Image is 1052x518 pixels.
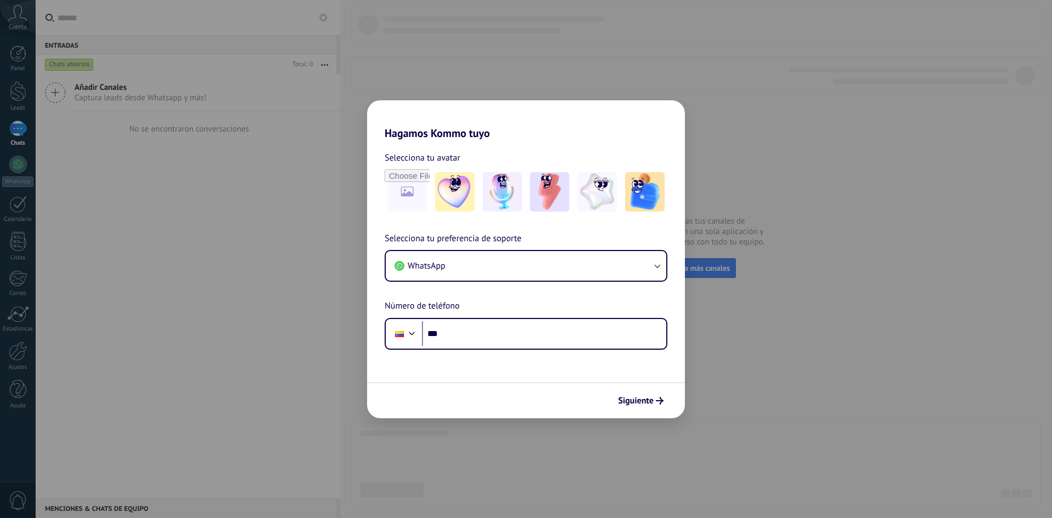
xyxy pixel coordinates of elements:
span: Siguiente [618,397,654,405]
button: WhatsApp [386,251,666,281]
button: Siguiente [613,391,668,410]
h2: Hagamos Kommo tuyo [367,100,685,140]
span: Número de teléfono [385,299,460,314]
img: -2.jpeg [483,172,522,212]
img: -5.jpeg [625,172,665,212]
span: Selecciona tu avatar [385,151,460,165]
div: Colombia: + 57 [389,322,410,345]
span: WhatsApp [408,260,445,271]
img: -4.jpeg [578,172,617,212]
span: Selecciona tu preferencia de soporte [385,232,522,246]
img: -3.jpeg [530,172,569,212]
img: -1.jpeg [435,172,474,212]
